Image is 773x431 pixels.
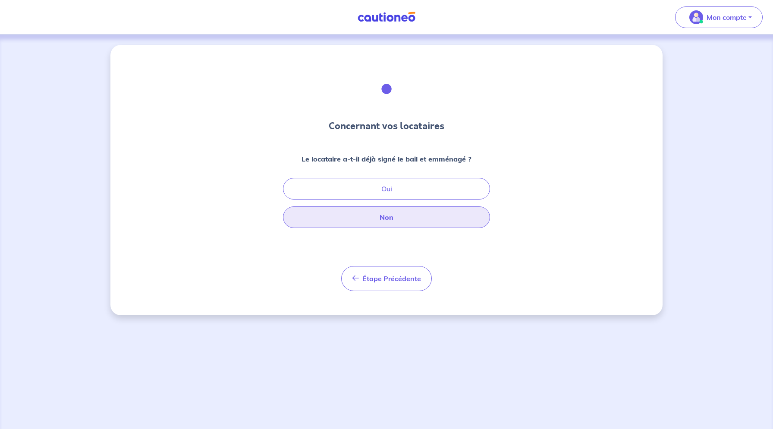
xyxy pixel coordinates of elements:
button: Oui [283,178,490,200]
button: Non [283,206,490,228]
img: Cautioneo [354,12,419,22]
strong: Le locataire a-t-il déjà signé le bail et emménagé ? [302,155,471,163]
button: illu_account_valid_menu.svgMon compte [675,6,763,28]
span: Étape Précédente [362,274,421,283]
img: illu_tenants.svg [363,66,410,112]
button: Étape Précédente [341,266,432,291]
h3: Concernant vos locataires [329,119,444,133]
img: illu_account_valid_menu.svg [689,10,703,24]
p: Mon compte [707,12,747,22]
